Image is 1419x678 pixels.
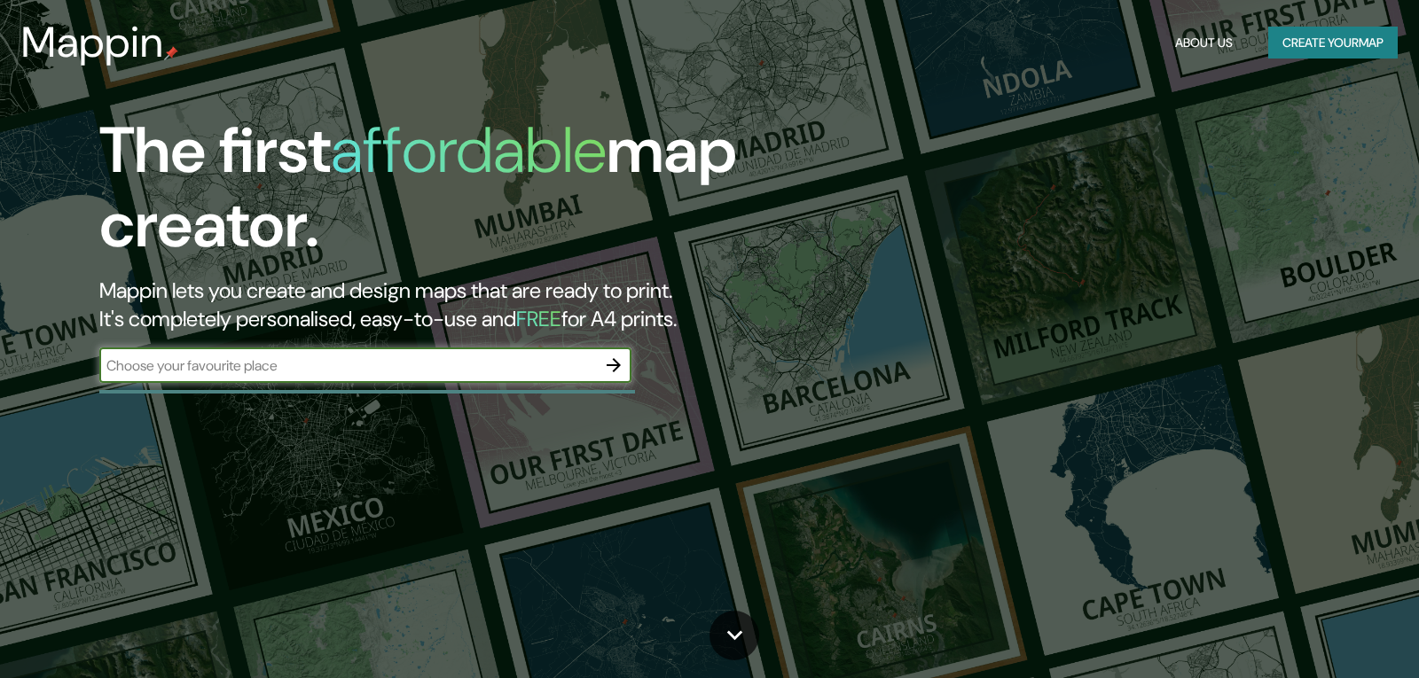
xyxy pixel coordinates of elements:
h3: Mappin [21,18,164,67]
h1: affordable [331,109,607,191]
input: Choose your favourite place [99,355,596,376]
button: About Us [1168,27,1240,59]
button: Create yourmap [1268,27,1398,59]
img: mappin-pin [164,46,178,60]
h5: FREE [516,305,561,332]
h2: Mappin lets you create and design maps that are ready to print. It's completely personalised, eas... [99,277,809,333]
h1: The first map creator. [99,113,809,277]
